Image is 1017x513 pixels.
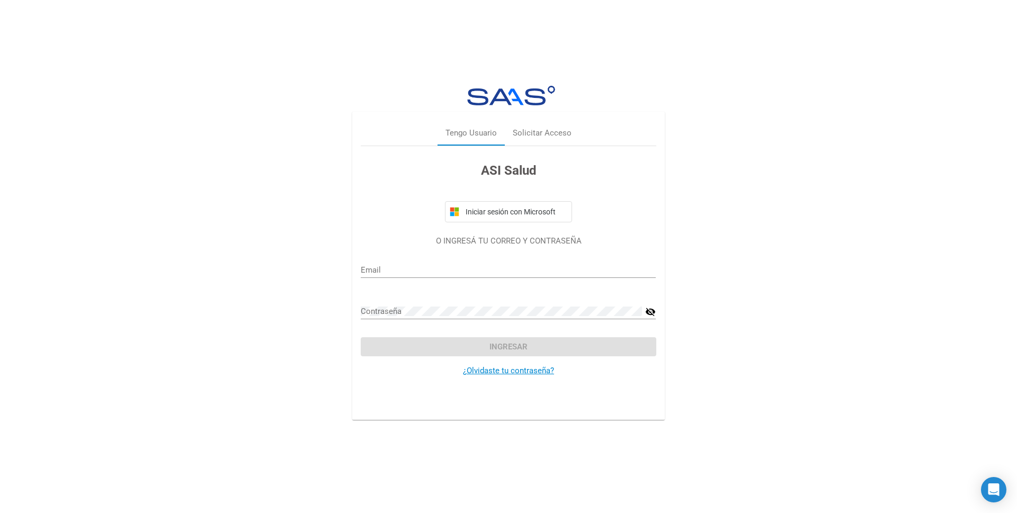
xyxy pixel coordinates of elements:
p: O INGRESÁ TU CORREO Y CONTRASEÑA [361,235,656,247]
mat-icon: visibility_off [645,305,656,318]
button: Ingresar [361,337,656,356]
div: Solicitar Acceso [513,127,572,139]
div: Open Intercom Messenger [981,477,1006,502]
button: Iniciar sesión con Microsoft [445,201,572,222]
a: ¿Olvidaste tu contraseña? [463,366,554,375]
h3: ASI Salud [361,161,656,180]
div: Tengo Usuario [445,127,497,139]
span: Iniciar sesión con Microsoft [463,208,567,216]
span: Ingresar [489,342,528,352]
